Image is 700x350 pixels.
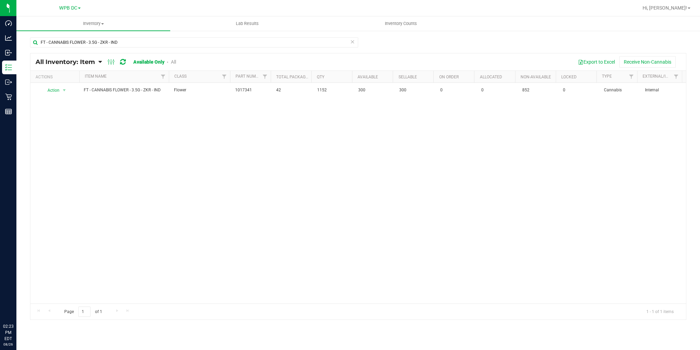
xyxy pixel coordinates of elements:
a: External/Internal [643,74,684,79]
a: Filter [158,71,169,82]
input: Search Item Name, Retail Display Name, SKU, Part Number... [30,37,358,48]
span: 42 [276,87,309,93]
span: 1017341 [235,87,268,93]
span: WPB DC [59,5,77,11]
span: 1 - 1 of 1 items [641,307,679,317]
span: 852 [522,87,555,93]
inline-svg: Inbound [5,49,12,56]
a: Locked [561,75,577,79]
iframe: Resource center [7,295,27,316]
a: Class [174,74,187,79]
span: 0 [563,87,596,93]
inline-svg: Inventory [5,64,12,71]
span: select [60,86,69,95]
a: Item Name [85,74,107,79]
a: Available [358,75,378,79]
p: 08/26 [3,342,13,347]
span: Cannabis [604,87,637,93]
a: Available Only [133,59,164,65]
iframe: Resource center unread badge [20,294,28,302]
span: Clear [350,37,355,46]
a: Total Packages [276,75,310,79]
span: Action [41,86,60,95]
a: Filter [671,71,682,82]
button: Export to Excel [574,56,619,68]
a: Sellable [399,75,417,79]
a: Inventory Counts [324,16,478,31]
a: Type [602,74,612,79]
span: Internal [645,87,682,93]
span: Inventory [16,21,170,27]
a: Part Number [235,74,263,79]
a: Allocated [480,75,502,79]
inline-svg: Outbound [5,79,12,86]
span: All Inventory: Item [36,58,95,66]
span: Inventory Counts [376,21,426,27]
inline-svg: Retail [5,93,12,100]
a: Non-Available [521,75,551,79]
p: 02:23 PM EDT [3,323,13,342]
a: Qty [317,75,324,79]
inline-svg: Reports [5,108,12,115]
span: Page of 1 [58,307,108,317]
inline-svg: Analytics [5,35,12,41]
a: All [171,59,176,65]
a: All Inventory: Item [36,58,98,66]
a: Filter [259,71,271,82]
span: 1152 [317,87,350,93]
span: Hi, [PERSON_NAME]! [643,5,687,11]
span: 300 [358,87,391,93]
button: Receive Non-Cannabis [619,56,676,68]
span: FT - CANNABIS FLOWER - 3.5G - ZKR - IND [84,87,166,93]
span: Flower [174,87,227,93]
span: Lab Results [227,21,268,27]
span: 0 [440,87,473,93]
inline-svg: Dashboard [5,20,12,27]
a: Filter [626,71,637,82]
span: 300 [399,87,432,93]
a: Inventory [16,16,170,31]
span: 0 [481,87,514,93]
a: Filter [219,71,230,82]
input: 1 [78,307,91,317]
div: Actions [36,75,77,79]
a: Lab Results [170,16,324,31]
a: On Order [439,75,459,79]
